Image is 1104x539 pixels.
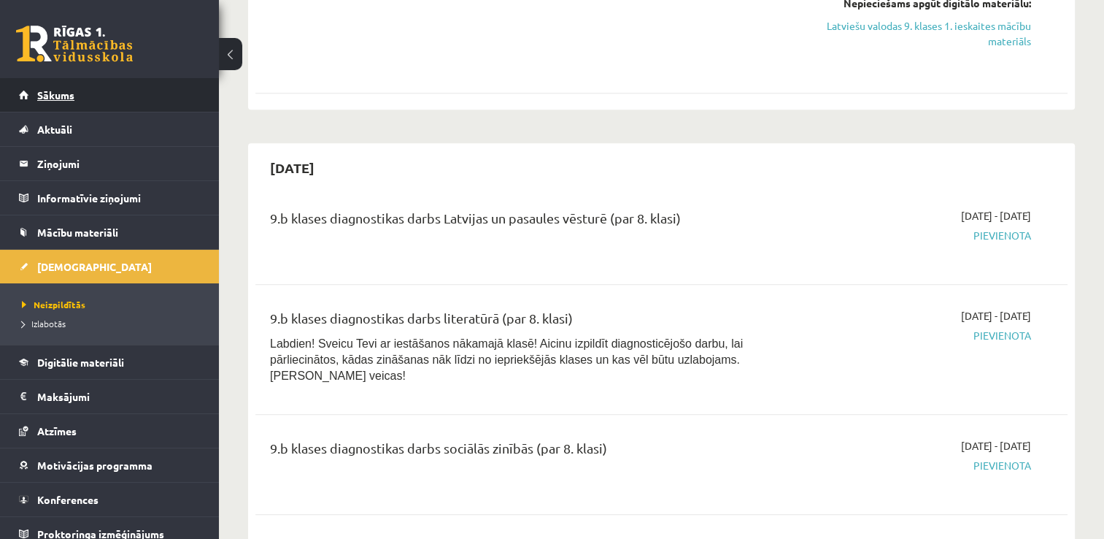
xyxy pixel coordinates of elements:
[37,459,153,472] span: Motivācijas programma
[19,112,201,146] a: Aktuāli
[37,424,77,437] span: Atzīmes
[19,414,201,448] a: Atzīmes
[19,181,201,215] a: Informatīvie ziņojumi
[19,483,201,516] a: Konferences
[19,147,201,180] a: Ziņojumi
[961,308,1031,324] span: [DATE] - [DATE]
[16,26,133,62] a: Rīgas 1. Tālmācības vidusskola
[37,356,124,369] span: Digitālie materiāli
[792,328,1031,343] span: Pievienota
[961,438,1031,454] span: [DATE] - [DATE]
[255,150,329,185] h2: [DATE]
[22,317,204,330] a: Izlabotās
[19,78,201,112] a: Sākums
[19,380,201,413] a: Maksājumi
[270,308,770,335] div: 9.b klases diagnostikas darbs literatūrā (par 8. klasi)
[19,250,201,283] a: [DEMOGRAPHIC_DATA]
[270,208,770,235] div: 9.b klases diagnostikas darbs Latvijas un pasaules vēsturē (par 8. klasi)
[37,88,74,102] span: Sākums
[37,226,118,239] span: Mācību materiāli
[22,298,204,311] a: Neizpildītās
[37,260,152,273] span: [DEMOGRAPHIC_DATA]
[37,181,201,215] legend: Informatīvie ziņojumi
[22,299,85,310] span: Neizpildītās
[792,18,1031,49] a: Latviešu valodas 9. klases 1. ieskaites mācību materiāls
[792,228,1031,243] span: Pievienota
[270,438,770,465] div: 9.b klases diagnostikas darbs sociālās zinībās (par 8. klasi)
[19,448,201,482] a: Motivācijas programma
[19,345,201,379] a: Digitālie materiāli
[37,380,201,413] legend: Maksājumi
[19,215,201,249] a: Mācību materiāli
[792,458,1031,473] span: Pievienota
[22,318,66,329] span: Izlabotās
[37,123,72,136] span: Aktuāli
[37,147,201,180] legend: Ziņojumi
[37,493,99,506] span: Konferences
[961,208,1031,223] span: [DATE] - [DATE]
[270,337,743,382] span: Labdien! Sveicu Tevi ar iestāšanos nākamajā klasē! Aicinu izpildīt diagnosticējošo darbu, lai pār...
